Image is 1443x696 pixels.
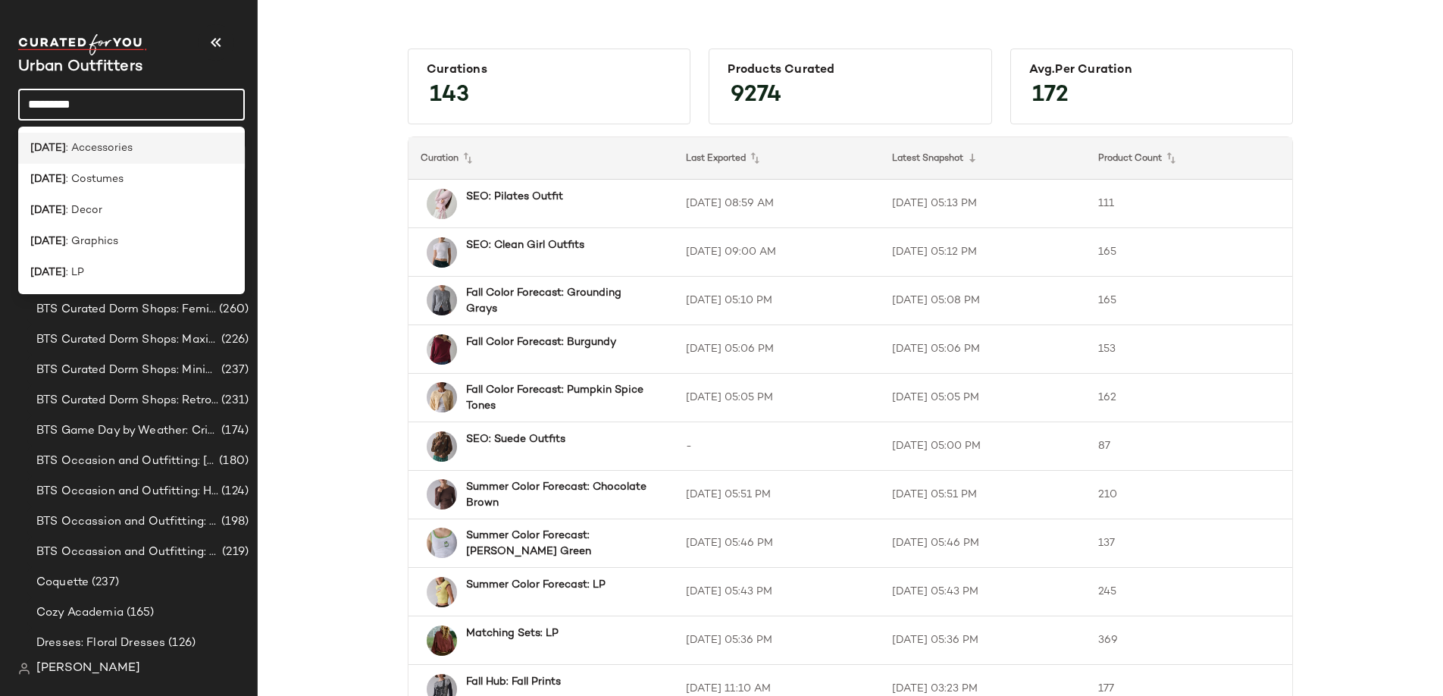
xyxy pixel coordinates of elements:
span: 143 [415,68,484,123]
span: BTS Curated Dorm Shops: Maximalist [36,331,218,349]
td: [DATE] 05:36 PM [674,616,880,665]
span: (237) [89,574,119,591]
td: [DATE] 05:08 PM [880,277,1086,325]
td: [DATE] 09:00 AM [674,228,880,277]
span: (231) [218,392,249,409]
img: 94373735_061_b [427,625,457,656]
b: [DATE] [30,265,66,281]
span: (126) [165,635,196,652]
span: 172 [1017,68,1084,123]
td: [DATE] 05:46 PM [880,519,1086,568]
td: 369 [1086,616,1292,665]
span: (174) [218,422,249,440]
div: Curations [427,63,671,77]
td: 153 [1086,325,1292,374]
td: [DATE] 05:10 PM [674,277,880,325]
img: 101495638_012_b [427,382,457,412]
img: 88338660_010_b [427,237,457,268]
span: Current Company Name [18,59,142,75]
span: (237) [218,362,249,379]
span: Dresses: Floral Dresses [36,635,165,652]
span: BTS Curated Dorm Shops: Retro+ Boho [36,392,218,409]
td: [DATE] 05:51 PM [674,471,880,519]
span: 9274 [715,68,797,123]
td: 162 [1086,374,1292,422]
th: Curation [408,137,674,180]
img: 100970284_020_b [427,431,457,462]
span: (219) [219,544,249,561]
span: [PERSON_NAME] [36,660,140,678]
b: [DATE] [30,202,66,218]
td: [DATE] 05:43 PM [674,568,880,616]
td: [DATE] 05:05 PM [674,374,880,422]
span: (180) [216,453,249,470]
td: 87 [1086,422,1292,471]
td: 111 [1086,180,1292,228]
b: SEO: Pilates Outfit [466,189,563,205]
td: [DATE] 05:51 PM [880,471,1086,519]
b: SEO: Suede Outfits [466,431,565,447]
span: : Decor [66,202,102,218]
b: Summer Color Forecast: [PERSON_NAME] Green [466,528,646,560]
span: BTS Occasion and Outfitting: [PERSON_NAME] to Party [36,453,216,470]
span: (198) [218,513,249,531]
b: SEO: Clean Girl Outfits [466,237,584,253]
td: [DATE] 08:59 AM [674,180,880,228]
b: Summer Color Forecast: Chocolate Brown [466,479,646,511]
span: BTS Curated Dorm Shops: Minimalist [36,362,218,379]
img: cfy_white_logo.C9jOOHJF.svg [18,34,147,55]
span: (260) [216,301,249,318]
img: 94325602_061_b [427,334,457,365]
span: BTS Occasion and Outfitting: Homecoming Dresses [36,483,218,500]
td: [DATE] 05:06 PM [880,325,1086,374]
img: 104759824_066_b [427,189,457,219]
b: Fall Color Forecast: Grounding Grays [466,285,646,317]
img: 100608645_030_b [427,528,457,558]
td: [DATE] 05:36 PM [880,616,1086,665]
th: Product Count [1086,137,1292,180]
td: 165 [1086,277,1292,325]
span: (124) [218,483,249,500]
td: [DATE] 05:46 PM [674,519,880,568]
span: Coquette [36,574,89,591]
td: 165 [1086,228,1292,277]
span: : LP [66,265,84,281]
b: Summer Color Forecast: LP [466,577,606,593]
th: Latest Snapshot [880,137,1086,180]
img: 100380500_004_b [427,285,457,315]
div: Avg.per Curation [1029,63,1274,77]
td: 245 [1086,568,1292,616]
th: Last Exported [674,137,880,180]
span: Cozy Academia [36,604,124,622]
div: Products Curated [728,63,972,77]
span: BTS Occassion and Outfitting: Campus Lounge [36,513,218,531]
td: [DATE] 05:13 PM [880,180,1086,228]
b: [DATE] [30,171,66,187]
td: [DATE] 05:12 PM [880,228,1086,277]
td: [DATE] 05:00 PM [880,422,1086,471]
span: BTS Occassion and Outfitting: First Day Fits [36,544,219,561]
td: - [674,422,880,471]
img: 99888778_072_b [427,577,457,607]
b: [DATE] [30,234,66,249]
td: [DATE] 05:05 PM [880,374,1086,422]
img: 102270691_020_b [427,479,457,509]
span: : Accessories [66,140,133,156]
td: 210 [1086,471,1292,519]
span: : Graphics [66,234,118,249]
b: Matching Sets: LP [466,625,559,641]
span: (165) [124,604,155,622]
span: BTS Curated Dorm Shops: Feminine [36,301,216,318]
img: svg%3e [18,663,30,675]
td: [DATE] 05:06 PM [674,325,880,374]
b: [DATE] [30,140,66,156]
b: Fall Color Forecast: Burgundy [466,334,616,350]
span: : Costumes [66,171,124,187]
b: Fall Color Forecast: Pumpkin Spice Tones [466,382,646,414]
span: (226) [218,331,249,349]
td: [DATE] 05:43 PM [880,568,1086,616]
span: BTS Game Day by Weather: Crisp & Cozy [36,422,218,440]
td: 137 [1086,519,1292,568]
b: Fall Hub: Fall Prints [466,674,561,690]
